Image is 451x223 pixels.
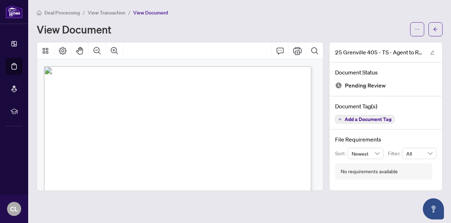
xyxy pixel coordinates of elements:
[133,10,168,16] span: View Document
[388,150,402,157] p: Filter:
[341,168,398,175] div: No requirements available
[433,27,438,32] span: arrow-left
[83,8,85,17] li: /
[10,204,18,214] span: CL
[37,10,42,15] span: home
[88,10,125,16] span: View Transaction
[128,8,130,17] li: /
[430,50,435,55] span: edit
[423,198,444,219] button: Open asap
[6,5,23,18] img: logo
[335,48,423,56] span: 25 Grenville 405 - TS - Agent to Review.pdf
[335,68,437,77] h4: Document Status
[335,102,437,110] h4: Document Tag(s)
[44,10,80,16] span: Deal Processing
[37,24,111,35] h1: View Document
[406,148,432,159] span: All
[338,117,342,121] span: plus
[335,115,395,123] button: Add a Document Tag
[335,150,347,157] p: Sort:
[335,135,437,144] h4: File Requirements
[335,82,342,89] img: Document Status
[345,117,391,122] span: Add a Document Tag
[415,27,420,32] span: ellipsis
[345,81,386,90] span: Pending Review
[352,148,380,159] span: Newest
